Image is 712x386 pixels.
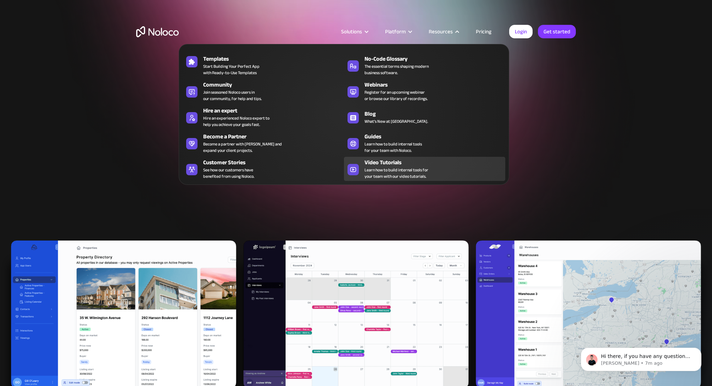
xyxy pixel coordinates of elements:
[365,81,508,89] div: Webinars
[376,27,420,36] div: Platform
[570,333,712,382] iframe: Intercom notifications message
[509,25,533,38] a: Login
[203,141,282,154] div: Become a partner with [PERSON_NAME] and expand your client projects.
[183,105,344,129] a: Hire an expertHire an experienced Noloco expert tohelp you achieve your goals fast.
[183,131,344,155] a: Become a PartnerBecome a partner with [PERSON_NAME] andexpand your client projects.
[365,89,428,102] span: Register for an upcoming webinar or browse our library of recordings.
[203,158,347,167] div: Customer Stories
[344,105,505,129] a: BlogWhat's New at [GEOGRAPHIC_DATA].
[365,141,422,154] span: Learn how to build internal tools for your team with Noloco.
[365,118,428,125] span: What's New at [GEOGRAPHIC_DATA].
[365,132,508,141] div: Guides
[203,81,347,89] div: Community
[538,25,576,38] a: Get started
[344,79,505,103] a: WebinarsRegister for an upcoming webinaror browse our library of recordings.
[179,34,509,185] nav: Resources
[385,27,406,36] div: Platform
[365,55,508,63] div: No-Code Glossary
[203,115,269,128] div: Hire an experienced Noloco expert to help you achieve your goals fast.
[344,53,505,77] a: No-Code GlossaryThe essential terms shaping modernbusiness software.
[203,55,347,63] div: Templates
[365,63,429,76] span: The essential terms shaping modern business software.
[203,167,254,180] span: See how our customers have benefited from using Noloco.
[183,157,344,181] a: Customer StoriesSee how our customers havebenefited from using Noloco.
[183,53,344,77] a: TemplatesStart Building Your Perfect Appwith Ready-to-Use Templates
[203,132,347,141] div: Become a Partner
[344,131,505,155] a: GuidesLearn how to build internal toolsfor your team with Noloco.
[344,157,505,181] a: Video TutorialsLearn how to build internal tools foryour team with our video tutorials.
[203,106,347,115] div: Hire an expert
[467,27,500,36] a: Pricing
[203,89,262,102] span: Join seasoned Noloco users in our community, for help and tips.
[341,27,362,36] div: Solutions
[365,167,428,180] span: Learn how to build internal tools for your team with our video tutorials.
[365,158,508,167] div: Video Tutorials
[332,27,376,36] div: Solutions
[429,27,453,36] div: Resources
[420,27,467,36] div: Resources
[136,78,576,121] h1: Start Building Your Perfect App with Ready-to-Use Templates
[365,110,508,118] div: Blog
[136,26,179,37] a: home
[183,79,344,103] a: CommunityJoin seasoned Noloco users inour community, for help and tips.
[203,63,260,76] span: Start Building Your Perfect App with Ready-to-Use Templates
